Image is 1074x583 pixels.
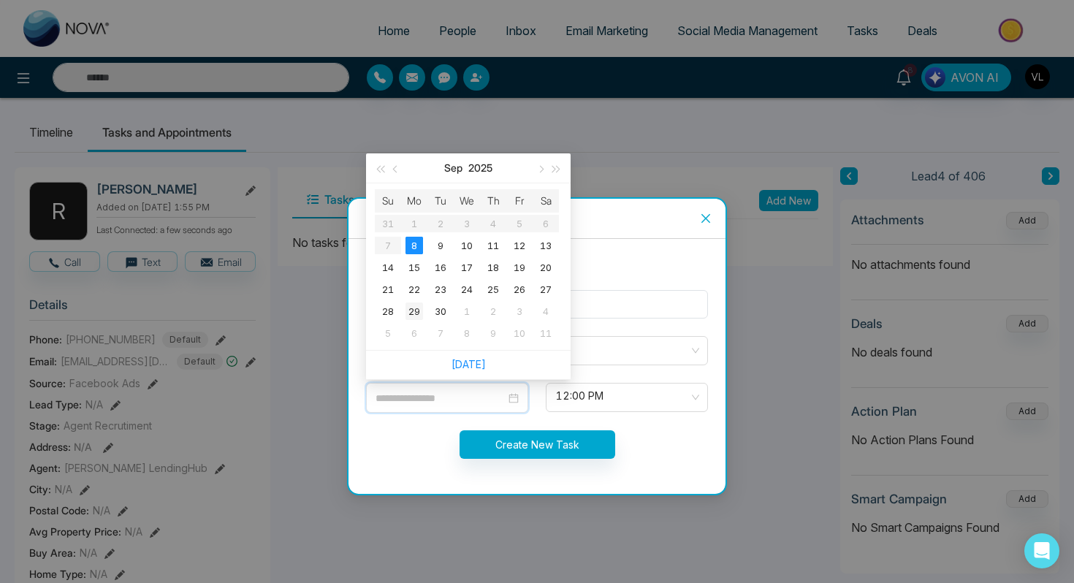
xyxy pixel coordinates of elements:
td: 2025-09-12 [506,235,533,256]
div: 22 [405,281,423,298]
div: 7 [432,324,449,342]
div: 25 [484,281,502,298]
div: 21 [379,281,397,298]
th: Su [375,189,401,213]
button: Sep [444,153,462,183]
div: 10 [458,237,476,254]
td: 2025-09-10 [454,235,480,256]
td: 2025-09-28 [375,300,401,322]
td: 2025-09-30 [427,300,454,322]
div: 30 [432,302,449,320]
td: 2025-09-20 [533,256,559,278]
div: 1 [458,302,476,320]
td: 2025-09-16 [427,256,454,278]
div: 12 [511,237,528,254]
td: 2025-10-08 [454,322,480,344]
div: 14 [379,259,397,276]
td: 2025-09-21 [375,278,401,300]
td: 2025-09-11 [480,235,506,256]
div: 8 [458,324,476,342]
td: 2025-10-02 [480,300,506,322]
td: 2025-09-19 [506,256,533,278]
div: 15 [405,259,423,276]
div: 19 [511,259,528,276]
div: 28 [379,302,397,320]
td: 2025-09-23 [427,278,454,300]
div: 11 [484,237,502,254]
div: 4 [537,302,555,320]
div: 17 [458,259,476,276]
div: 9 [432,237,449,254]
div: 9 [484,324,502,342]
td: 2025-09-15 [401,256,427,278]
td: 2025-10-01 [454,300,480,322]
div: 18 [484,259,502,276]
td: 2025-09-18 [480,256,506,278]
div: 29 [405,302,423,320]
div: 3 [511,302,528,320]
td: 2025-09-14 [375,256,401,278]
td: 2025-10-10 [506,322,533,344]
div: 20 [537,259,555,276]
div: 27 [537,281,555,298]
div: 6 [405,324,423,342]
td: 2025-09-24 [454,278,480,300]
td: 2025-09-13 [533,235,559,256]
div: 10 [511,324,528,342]
div: 13 [537,237,555,254]
td: 2025-09-26 [506,278,533,300]
div: 24 [458,281,476,298]
div: 26 [511,281,528,298]
td: 2025-10-09 [480,322,506,344]
div: 8 [405,237,423,254]
div: 11 [537,324,555,342]
td: 2025-10-06 [401,322,427,344]
div: 5 [379,324,397,342]
td: 2025-09-25 [480,278,506,300]
th: Fr [506,189,533,213]
button: Create New Task [460,430,615,459]
td: 2025-09-22 [401,278,427,300]
td: 2025-10-05 [375,322,401,344]
td: 2025-09-29 [401,300,427,322]
td: 2025-09-17 [454,256,480,278]
div: 2 [484,302,502,320]
button: Close [686,199,725,238]
a: [DATE] [452,358,486,370]
th: Tu [427,189,454,213]
div: Lead Name : [PERSON_NAME] [357,256,717,273]
span: 12:00 PM [556,385,698,410]
th: Th [480,189,506,213]
td: 2025-09-09 [427,235,454,256]
td: 2025-09-08 [401,235,427,256]
td: 2025-09-27 [533,278,559,300]
div: Open Intercom Messenger [1024,533,1059,568]
span: close [700,213,712,224]
th: We [454,189,480,213]
td: 2025-10-04 [533,300,559,322]
button: 2025 [468,153,492,183]
th: Mo [401,189,427,213]
td: 2025-10-03 [506,300,533,322]
div: 16 [432,259,449,276]
td: 2025-10-11 [533,322,559,344]
th: Sa [533,189,559,213]
td: 2025-10-07 [427,322,454,344]
div: 23 [432,281,449,298]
